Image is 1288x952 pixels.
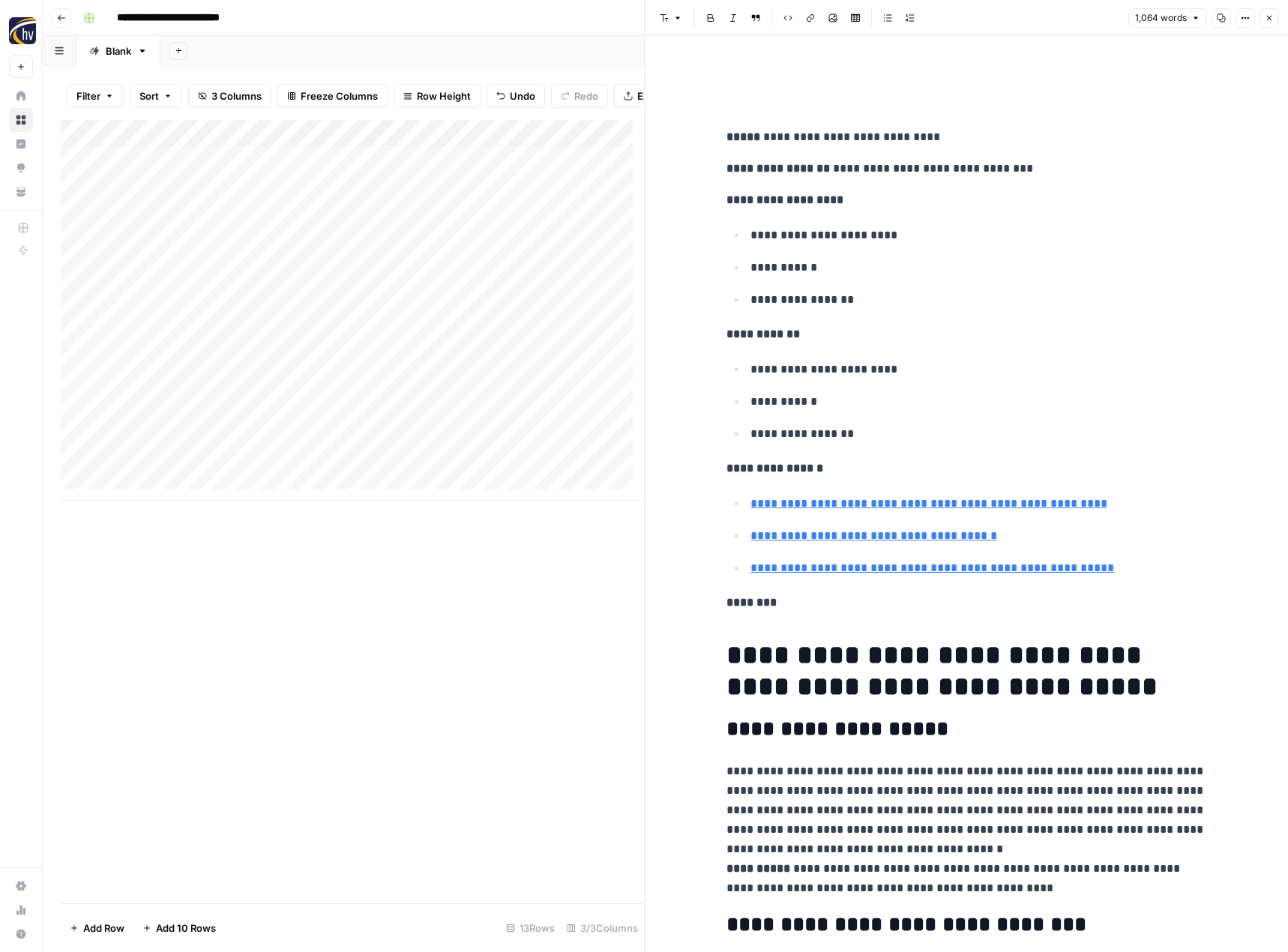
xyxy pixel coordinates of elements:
span: Add Row [83,921,124,936]
button: Workspace: HigherVisibility [9,12,33,49]
button: Freeze Columns [277,84,388,108]
button: Redo [551,84,608,108]
span: 1,064 words [1135,11,1187,25]
a: Settings [9,874,33,898]
span: Filter [76,88,100,103]
button: Add Row [61,916,133,940]
a: Opportunities [9,156,33,180]
span: Row Height [417,88,471,103]
button: Sort [130,84,182,108]
button: Add 10 Rows [133,916,225,940]
a: Insights [9,132,33,156]
button: 3 Columns [188,84,271,108]
div: 13 Rows [500,916,561,940]
div: 3/3 Columns [561,916,644,940]
img: HigherVisibility Logo [9,17,36,44]
a: Home [9,84,33,108]
button: 1,064 words [1128,8,1207,28]
button: Filter [67,84,124,108]
span: Redo [574,88,598,103]
button: Undo [487,84,545,108]
span: Add 10 Rows [156,921,216,936]
span: Freeze Columns [301,88,378,103]
div: Blank [106,43,131,58]
span: 3 Columns [211,88,262,103]
a: Your Data [9,180,33,204]
a: Browse [9,108,33,132]
button: Row Height [394,84,481,108]
span: Sort [139,88,159,103]
a: Usage [9,898,33,922]
a: Blank [76,36,160,66]
button: Export CSV [614,84,700,108]
button: Help + Support [9,922,33,946]
span: Undo [510,88,535,103]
